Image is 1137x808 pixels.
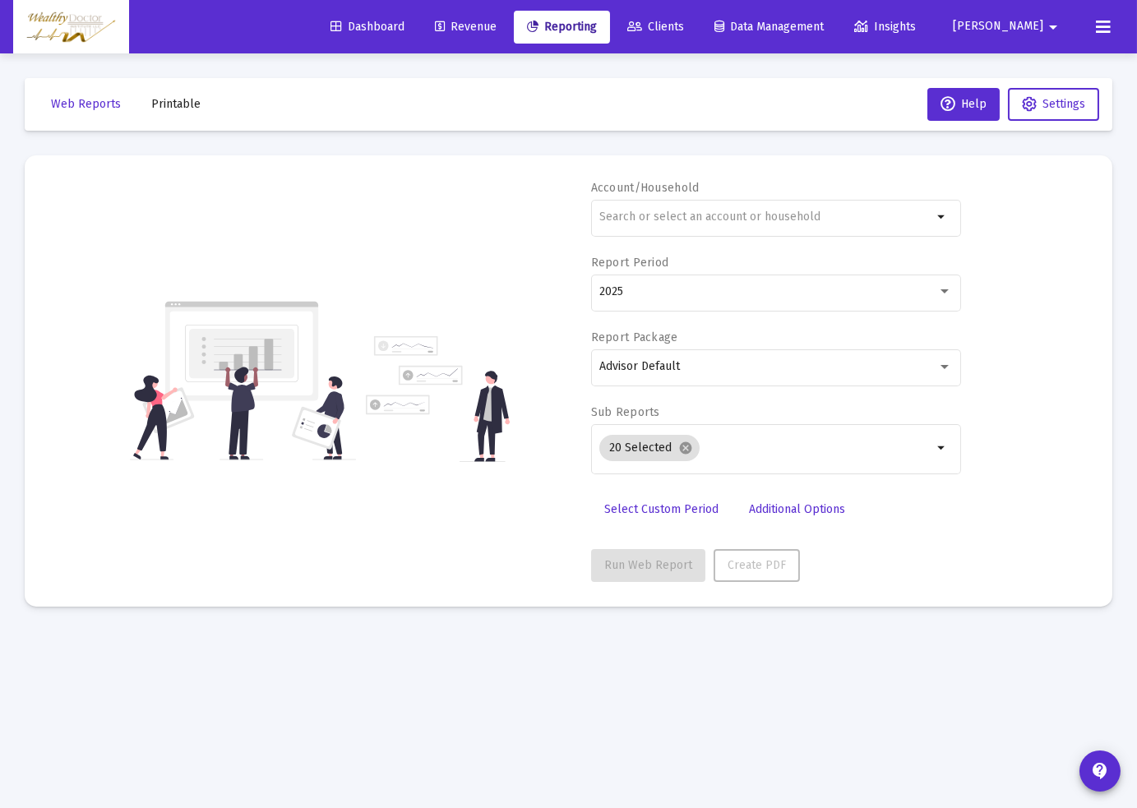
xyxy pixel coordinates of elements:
span: Select Custom Period [604,502,719,516]
a: Data Management [701,11,837,44]
span: Printable [151,97,201,111]
span: Web Reports [51,97,121,111]
mat-icon: arrow_drop_down [1043,11,1063,44]
span: Additional Options [749,502,845,516]
a: Clients [614,11,697,44]
button: [PERSON_NAME] [933,10,1083,43]
span: Run Web Report [604,558,692,572]
span: Insights [854,20,916,34]
span: Clients [627,20,684,34]
span: Reporting [527,20,597,34]
span: Help [941,97,987,111]
mat-icon: cancel [678,441,693,455]
a: Insights [841,11,929,44]
span: Advisor Default [599,359,680,373]
img: Dashboard [25,11,117,44]
button: Help [927,88,1000,121]
button: Printable [138,88,214,121]
label: Report Package [591,330,678,344]
button: Create PDF [714,549,800,582]
span: Revenue [435,20,497,34]
mat-icon: arrow_drop_down [932,438,952,458]
button: Run Web Report [591,549,705,582]
mat-icon: arrow_drop_down [932,207,952,227]
a: Revenue [422,11,510,44]
span: Create PDF [728,558,786,572]
img: reporting [130,299,356,462]
label: Report Period [591,256,669,270]
span: 2025 [599,284,623,298]
mat-chip: 20 Selected [599,435,700,461]
img: reporting-alt [366,336,510,462]
span: Data Management [714,20,824,34]
button: Web Reports [38,88,134,121]
span: [PERSON_NAME] [953,20,1043,34]
button: Settings [1008,88,1099,121]
mat-chip-list: Selection [599,432,932,464]
span: Dashboard [330,20,404,34]
a: Dashboard [317,11,418,44]
a: Reporting [514,11,610,44]
label: Sub Reports [591,405,660,419]
input: Search or select an account or household [599,210,932,224]
span: Settings [1042,97,1085,111]
mat-icon: contact_support [1090,761,1110,781]
label: Account/Household [591,181,700,195]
